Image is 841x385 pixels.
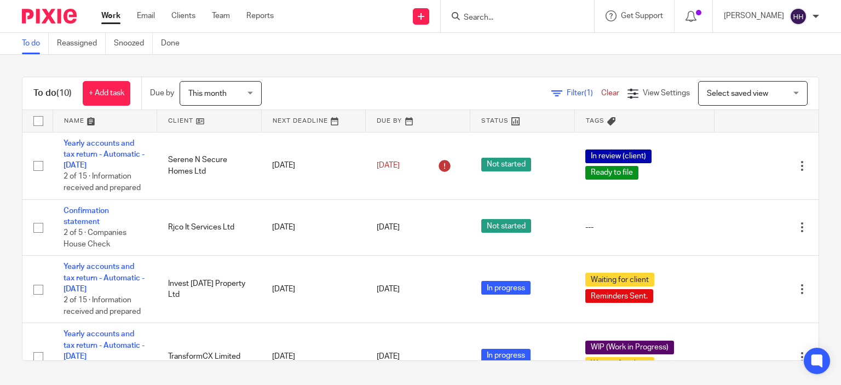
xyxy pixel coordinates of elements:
[377,353,400,360] span: [DATE]
[150,88,174,99] p: Due by
[246,10,274,21] a: Reports
[643,89,690,97] span: View Settings
[157,256,262,323] td: Invest [DATE] Property Ltd
[585,357,654,371] span: Waiting for client
[22,9,77,24] img: Pixie
[585,166,638,180] span: Ready to file
[83,81,130,106] a: + Add task
[56,89,72,97] span: (10)
[212,10,230,21] a: Team
[481,219,531,233] span: Not started
[64,297,141,316] span: 2 of 15 · Information received and prepared
[481,349,531,363] span: In progress
[481,281,531,295] span: In progress
[585,150,652,163] span: In review (client)
[261,199,366,256] td: [DATE]
[64,207,109,226] a: Confirmation statement
[586,118,604,124] span: Tags
[584,89,593,97] span: (1)
[114,33,153,54] a: Snoozed
[261,256,366,323] td: [DATE]
[463,13,561,23] input: Search
[481,158,531,171] span: Not started
[261,132,366,199] td: [DATE]
[137,10,155,21] a: Email
[377,285,400,293] span: [DATE]
[585,289,653,303] span: Reminders Sent.
[33,88,72,99] h1: To do
[621,12,663,20] span: Get Support
[64,263,145,293] a: Yearly accounts and tax return - Automatic - [DATE]
[585,341,674,354] span: WIP (Work in Progress)
[157,132,262,199] td: Serene N Secure Homes Ltd
[171,10,195,21] a: Clients
[64,330,145,360] a: Yearly accounts and tax return - Automatic - [DATE]
[64,173,141,192] span: 2 of 15 · Information received and prepared
[101,10,120,21] a: Work
[601,89,619,97] a: Clear
[57,33,106,54] a: Reassigned
[188,90,227,97] span: This month
[585,222,703,233] div: ---
[585,273,654,286] span: Waiting for client
[22,33,49,54] a: To do
[724,10,784,21] p: [PERSON_NAME]
[161,33,188,54] a: Done
[157,199,262,256] td: Rjco It Services Ltd
[377,162,400,169] span: [DATE]
[377,223,400,231] span: [DATE]
[64,140,145,170] a: Yearly accounts and tax return - Automatic - [DATE]
[567,89,601,97] span: Filter
[790,8,807,25] img: svg%3E
[707,90,768,97] span: Select saved view
[64,229,126,248] span: 2 of 5 · Companies House Check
